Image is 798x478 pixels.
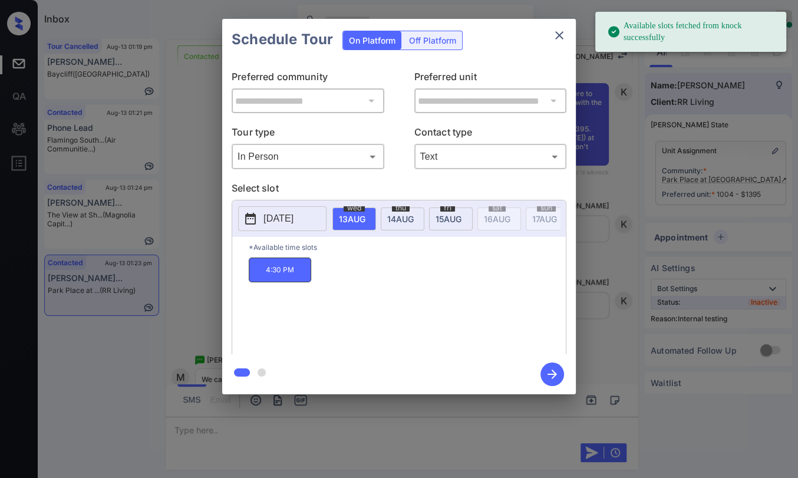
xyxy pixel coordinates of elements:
[533,359,571,390] button: btn-next
[392,205,410,212] span: thu
[381,207,424,230] div: date-select
[548,24,571,47] button: close
[235,147,381,166] div: In Person
[417,147,564,166] div: Text
[249,237,566,258] p: *Available time slots
[414,125,567,144] p: Contact type
[339,214,365,224] span: 13 AUG
[440,205,455,212] span: fri
[343,31,401,50] div: On Platform
[429,207,473,230] div: date-select
[387,214,414,224] span: 14 AUG
[403,31,462,50] div: Off Platform
[249,258,311,282] p: 4:30 PM
[436,214,461,224] span: 15 AUG
[232,125,384,144] p: Tour type
[607,15,777,48] div: Available slots fetched from knock successfully
[414,70,567,88] p: Preferred unit
[232,181,566,200] p: Select slot
[222,19,342,60] h2: Schedule Tour
[344,205,365,212] span: wed
[263,212,294,226] p: [DATE]
[232,70,384,88] p: Preferred community
[238,206,327,231] button: [DATE]
[332,207,376,230] div: date-select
